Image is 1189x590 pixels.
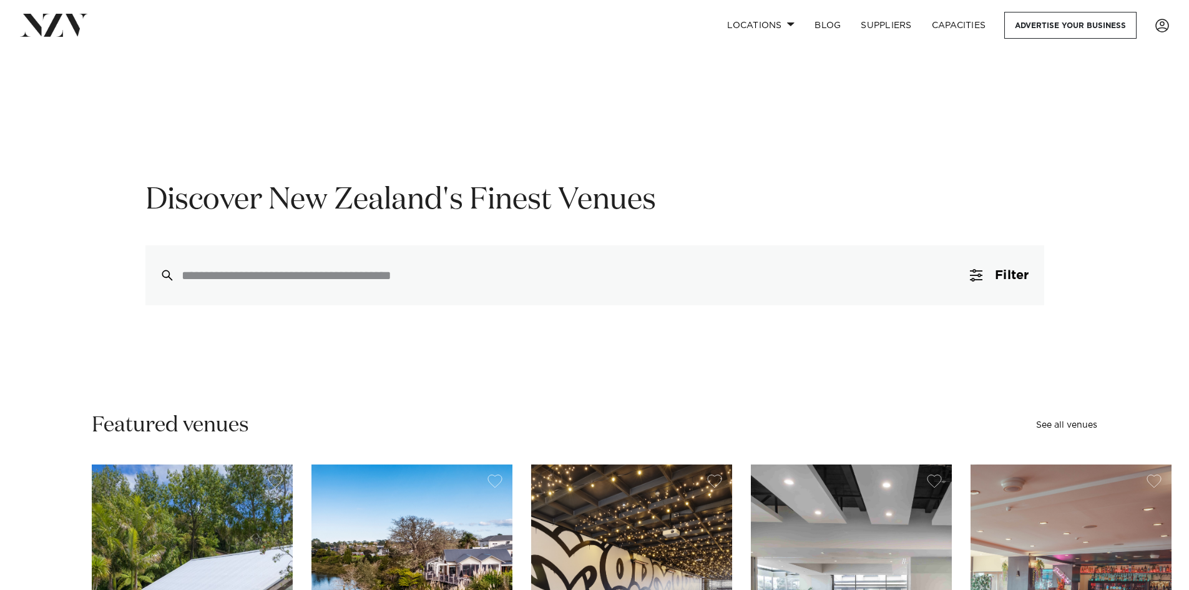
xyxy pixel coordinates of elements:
[145,181,1044,220] h1: Discover New Zealand's Finest Venues
[20,14,88,36] img: nzv-logo.png
[922,12,996,39] a: Capacities
[955,245,1044,305] button: Filter
[92,411,249,440] h2: Featured venues
[1004,12,1137,39] a: Advertise your business
[717,12,805,39] a: Locations
[805,12,851,39] a: BLOG
[995,269,1029,282] span: Filter
[851,12,921,39] a: SUPPLIERS
[1036,421,1097,430] a: See all venues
